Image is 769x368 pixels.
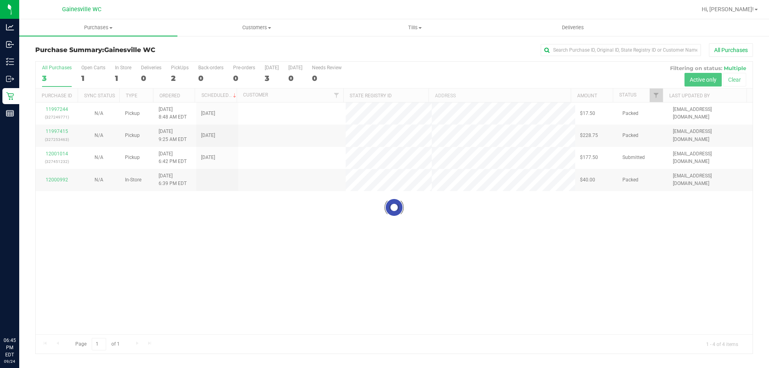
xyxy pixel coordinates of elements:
[6,75,14,83] inline-svg: Outbound
[104,46,155,54] span: Gainesville WC
[177,19,336,36] a: Customers
[709,43,753,57] button: All Purchases
[62,6,101,13] span: Gainesville WC
[178,24,335,31] span: Customers
[8,304,32,328] iframe: Resource center
[551,24,595,31] span: Deliveries
[6,23,14,31] inline-svg: Analytics
[6,40,14,48] inline-svg: Inbound
[336,24,493,31] span: Tills
[336,19,494,36] a: Tills
[4,358,16,364] p: 09/24
[4,337,16,358] p: 06:45 PM EDT
[6,58,14,66] inline-svg: Inventory
[19,19,177,36] a: Purchases
[35,46,274,54] h3: Purchase Summary:
[6,109,14,117] inline-svg: Reports
[6,92,14,100] inline-svg: Retail
[19,24,177,31] span: Purchases
[702,6,754,12] span: Hi, [PERSON_NAME]!
[541,44,701,56] input: Search Purchase ID, Original ID, State Registry ID or Customer Name...
[494,19,652,36] a: Deliveries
